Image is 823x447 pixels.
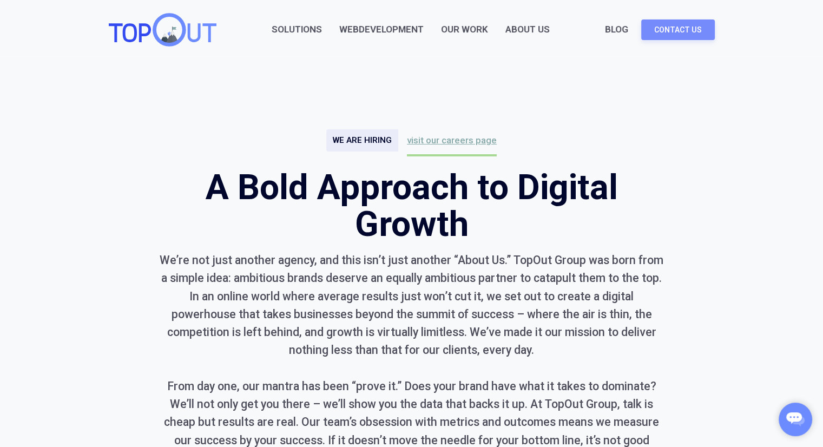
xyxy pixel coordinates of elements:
div: we are hiring [333,134,392,147]
a: Blog [605,22,628,37]
h1: A Bold Approach to Digital Growth [159,169,664,242]
a: Contact Us [641,19,715,40]
a: Solutions [272,22,322,37]
a: Our Work [441,22,488,37]
ifsotrigger: Web [339,22,359,37]
div: About Us [505,22,550,37]
a: visit our careers page [407,124,497,156]
a: WebDevelopment [339,22,424,37]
